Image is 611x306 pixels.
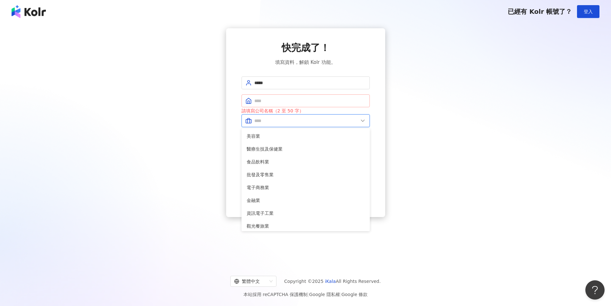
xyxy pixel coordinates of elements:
[234,276,267,286] div: 繁體中文
[247,171,365,178] span: 批發及零售業
[247,133,365,140] span: 美容業
[309,292,340,297] a: Google 隱私權
[247,158,365,165] span: 食品飲料業
[284,277,381,285] span: Copyright © 2025 All Rights Reserved.
[247,210,365,217] span: 資訊電子工業
[275,58,335,66] span: 填寫資料，解鎖 Kolr 功能。
[308,292,309,297] span: |
[247,145,365,153] span: 醫療生技及保健業
[325,279,336,284] a: iKala
[247,184,365,191] span: 電子商務業
[247,223,365,230] span: 觀光餐旅業
[12,5,46,18] img: logo
[282,41,330,55] span: 快完成了！
[242,107,370,114] div: 請填寫公司名稱（2 至 50 字）
[243,291,368,298] span: 本站採用 reCAPTCHA 保護機制
[247,197,365,204] span: 金融業
[577,5,599,18] button: 登入
[584,9,593,14] span: 登入
[585,280,605,300] iframe: Help Scout Beacon - Open
[508,8,572,15] span: 已經有 Kolr 帳號了？
[340,292,342,297] span: |
[341,292,368,297] a: Google 條款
